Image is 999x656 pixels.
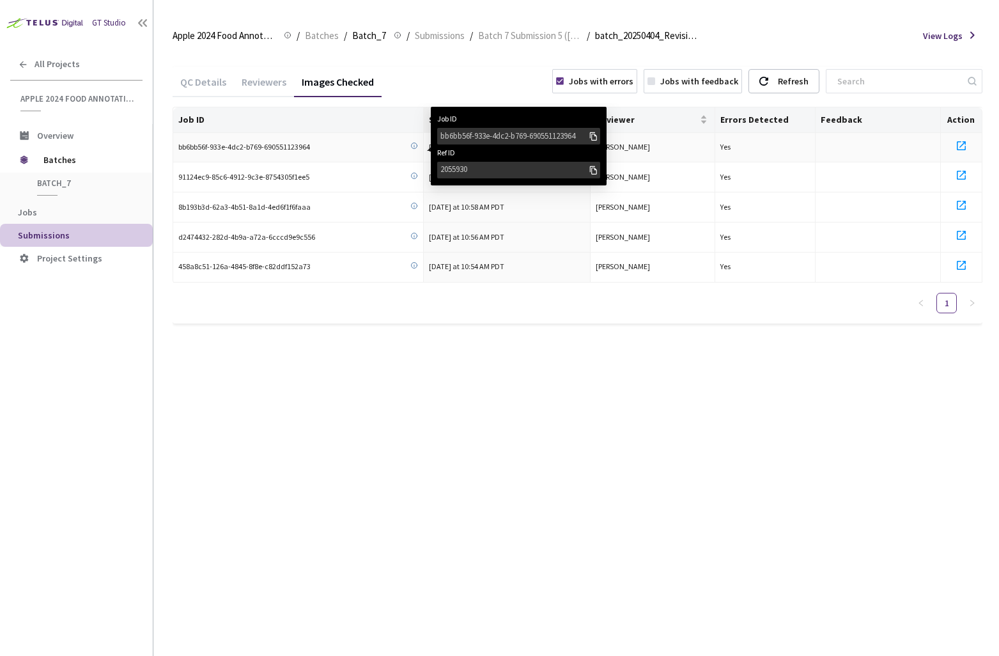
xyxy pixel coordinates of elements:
[596,202,650,212] span: [PERSON_NAME]
[297,28,300,43] li: /
[173,107,424,133] th: Job ID
[596,142,650,152] span: [PERSON_NAME]
[569,74,633,88] div: Jobs with errors
[968,299,976,307] span: right
[407,28,410,43] li: /
[962,293,982,313] li: Next Page
[294,75,382,97] div: Images Checked
[429,262,504,271] span: [DATE] at 10:54 AM PDT
[596,232,650,242] span: [PERSON_NAME]
[596,172,650,182] span: [PERSON_NAME]
[715,107,816,133] th: Errors Detected
[478,28,582,43] span: Batch 7 Submission 5 ([DATE])
[173,28,276,43] span: Apple 2024 Food Annotation Correction
[178,261,311,273] span: 458a8c51-126a-4845-8f8e-c82ddf152a73
[302,28,341,42] a: Batches
[660,74,738,88] div: Jobs with feedback
[18,230,70,241] span: Submissions
[440,129,588,142] div: bb6bb56f-933e-4dc2-b769-690551123964
[911,293,931,313] li: Previous Page
[720,142,731,152] span: Yes
[591,107,716,133] th: Reviewer
[352,28,386,43] span: Batch_7
[440,163,588,176] div: 2055930
[917,299,925,307] span: left
[429,232,504,242] span: [DATE] at 10:56 AM PDT
[830,70,966,93] input: Search
[720,202,731,212] span: Yes
[911,293,931,313] button: left
[173,75,234,97] div: QC Details
[178,201,311,214] span: 8b193b3d-62a3-4b51-8a1d-4ed6f1f6faaa
[415,28,465,43] span: Submissions
[18,207,37,218] span: Jobs
[234,75,294,97] div: Reviewers
[344,28,347,43] li: /
[720,262,731,271] span: Yes
[596,114,698,125] span: Reviewer
[923,29,963,43] span: View Logs
[37,178,132,189] span: Batch_7
[305,28,339,43] span: Batches
[35,59,80,70] span: All Projects
[720,172,731,182] span: Yes
[936,293,957,313] li: 1
[596,262,650,271] span: [PERSON_NAME]
[937,293,956,313] a: 1
[178,141,310,153] span: bb6bb56f-933e-4dc2-b769-690551123964
[962,293,982,313] button: right
[587,28,590,43] li: /
[37,253,102,264] span: Project Settings
[470,28,473,43] li: /
[595,28,699,43] span: batch_20250404_Revision_3 QC - [DATE]
[37,130,74,141] span: Overview
[43,147,131,173] span: Batches
[437,146,600,159] span: Ref ID
[437,113,600,125] span: Job ID
[816,107,941,133] th: Feedback
[92,17,126,29] div: GT Studio
[20,93,135,104] span: Apple 2024 Food Annotation Correction
[941,107,982,133] th: Action
[178,171,309,184] span: 91124ec9-85c6-4912-9c3e-8754305f1ee5
[476,28,584,42] a: Batch 7 Submission 5 ([DATE])
[778,70,809,93] div: Refresh
[412,28,467,42] a: Submissions
[178,231,315,244] span: d2474432-282d-4b9a-a72a-6cccd9e9c556
[429,202,504,212] span: [DATE] at 10:58 AM PDT
[720,232,731,242] span: Yes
